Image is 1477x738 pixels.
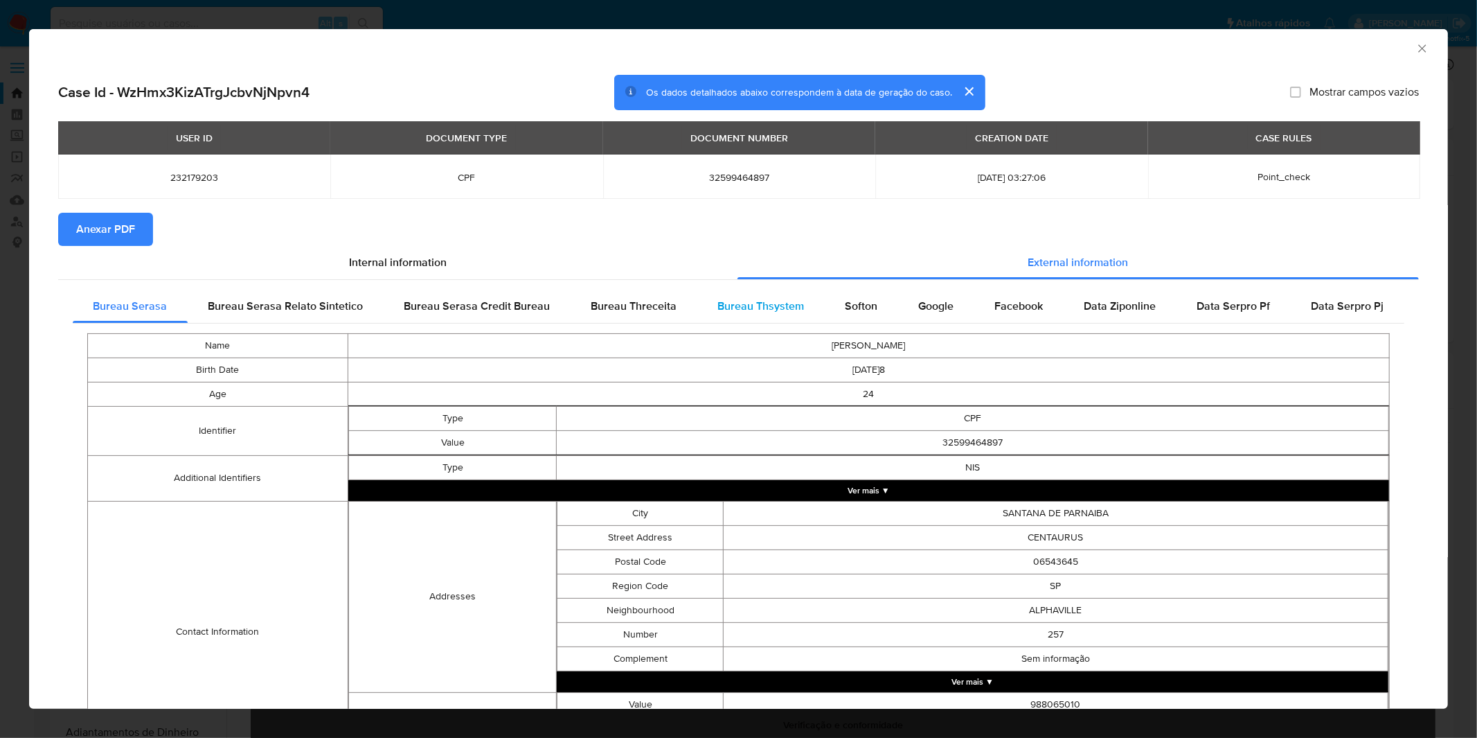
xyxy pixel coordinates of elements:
[347,171,586,184] span: CPF
[646,85,952,99] span: Os dados detalhados abaixo correspondem à data de geração do caso.
[724,550,1388,574] td: 06543645
[349,430,557,455] td: Value
[724,525,1388,550] td: CENTAURUS
[995,298,1044,314] span: Facebook
[348,358,1390,382] td: [DATE]8
[724,598,1388,622] td: ALPHAVILLE
[557,647,724,671] td: Complement
[557,550,724,574] td: Postal Code
[349,455,557,480] td: Type
[724,622,1388,647] td: 257
[557,406,1389,430] td: CPF
[557,692,724,717] td: Value
[952,75,985,108] button: cerrar
[557,598,724,622] td: Neighbourhood
[58,246,1419,279] div: Detailed info
[1415,42,1428,54] button: Fechar a janela
[1084,298,1156,314] span: Data Ziponline
[724,574,1388,598] td: SP
[348,333,1390,358] td: [PERSON_NAME]
[557,430,1389,455] td: 32599464897
[1197,298,1271,314] span: Data Serpro Pf
[718,298,805,314] span: Bureau Thsystem
[349,501,557,692] td: Addresses
[682,126,796,150] div: DOCUMENT NUMBER
[88,358,348,382] td: Birth Date
[76,214,135,245] span: Anexar PDF
[418,126,516,150] div: DOCUMENT TYPE
[557,671,1388,692] button: Expand array
[591,298,677,314] span: Bureau Threceita
[208,298,364,314] span: Bureau Serasa Relato Sintetico
[88,406,348,455] td: Identifier
[892,171,1131,184] span: [DATE] 03:27:06
[967,126,1057,150] div: CREATION DATE
[1028,254,1128,270] span: External information
[557,501,724,525] td: City
[724,501,1388,525] td: SANTANA DE PARNAIBA
[348,480,1389,501] button: Expand array
[349,254,447,270] span: Internal information
[557,622,724,647] td: Number
[168,126,221,150] div: USER ID
[348,382,1390,406] td: 24
[1290,87,1301,98] input: Mostrar campos vazios
[88,382,348,406] td: Age
[557,574,724,598] td: Region Code
[75,171,314,184] span: 232179203
[1312,298,1384,314] span: Data Serpro Pj
[349,406,557,430] td: Type
[404,298,550,314] span: Bureau Serasa Credit Bureau
[1248,126,1321,150] div: CASE RULES
[58,213,153,246] button: Anexar PDF
[919,298,954,314] span: Google
[88,455,348,501] td: Additional Identifiers
[724,692,1388,717] td: 988065010
[845,298,878,314] span: Softon
[58,83,310,101] h2: Case Id - WzHmx3KizATrgJcbvNjNpvn4
[93,298,168,314] span: Bureau Serasa
[29,29,1448,709] div: closure-recommendation-modal
[1257,170,1310,184] span: Point_check
[88,333,348,358] td: Name
[724,647,1388,671] td: Sem informação
[557,525,724,550] td: Street Address
[557,455,1389,480] td: NIS
[620,171,859,184] span: 32599464897
[1309,85,1419,99] span: Mostrar campos vazios
[73,290,1404,323] div: Detailed external info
